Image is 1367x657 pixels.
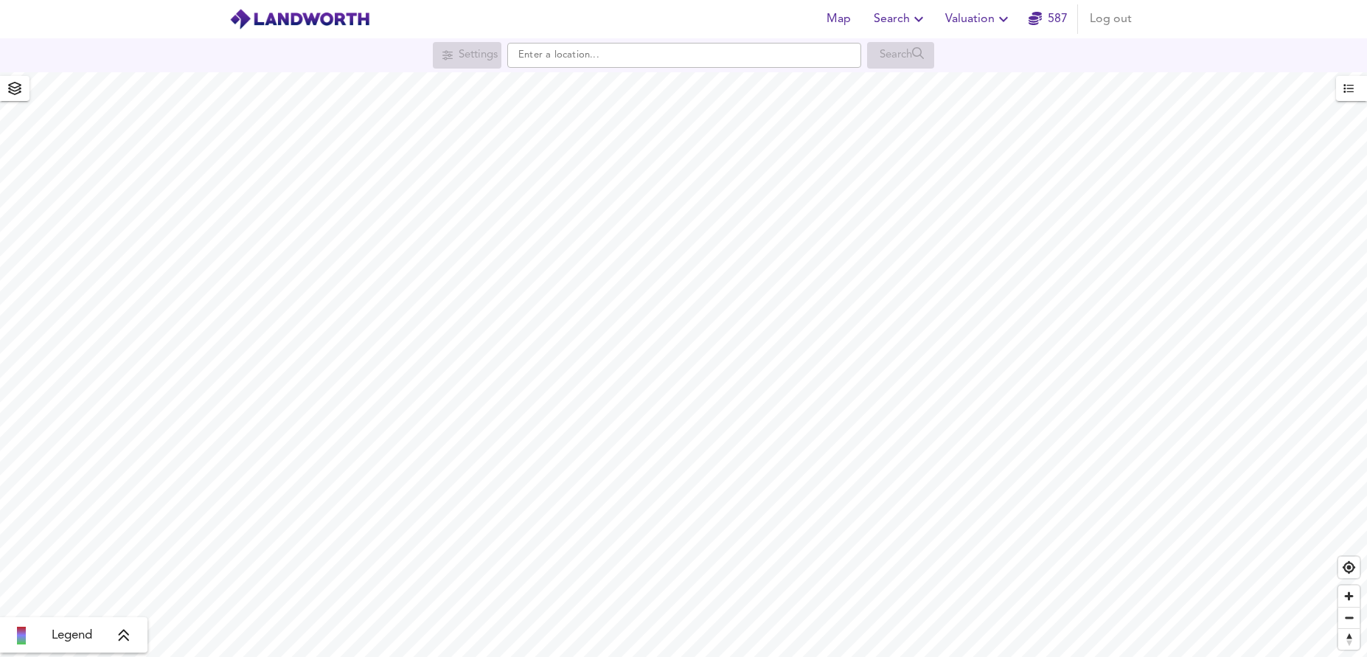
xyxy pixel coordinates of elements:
[874,9,928,29] span: Search
[507,43,861,68] input: Enter a location...
[1029,9,1068,29] a: 587
[1090,9,1132,29] span: Log out
[815,4,862,34] button: Map
[939,4,1018,34] button: Valuation
[945,9,1012,29] span: Valuation
[52,627,92,644] span: Legend
[821,9,856,29] span: Map
[1338,629,1360,650] span: Reset bearing to north
[1338,608,1360,628] span: Zoom out
[229,8,370,30] img: logo
[868,4,933,34] button: Search
[1338,628,1360,650] button: Reset bearing to north
[1338,585,1360,607] button: Zoom in
[1084,4,1138,34] button: Log out
[1024,4,1071,34] button: 587
[867,42,934,69] div: Search for a location first or explore the map
[433,42,501,69] div: Search for a location first or explore the map
[1338,607,1360,628] button: Zoom out
[1338,557,1360,578] button: Find my location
